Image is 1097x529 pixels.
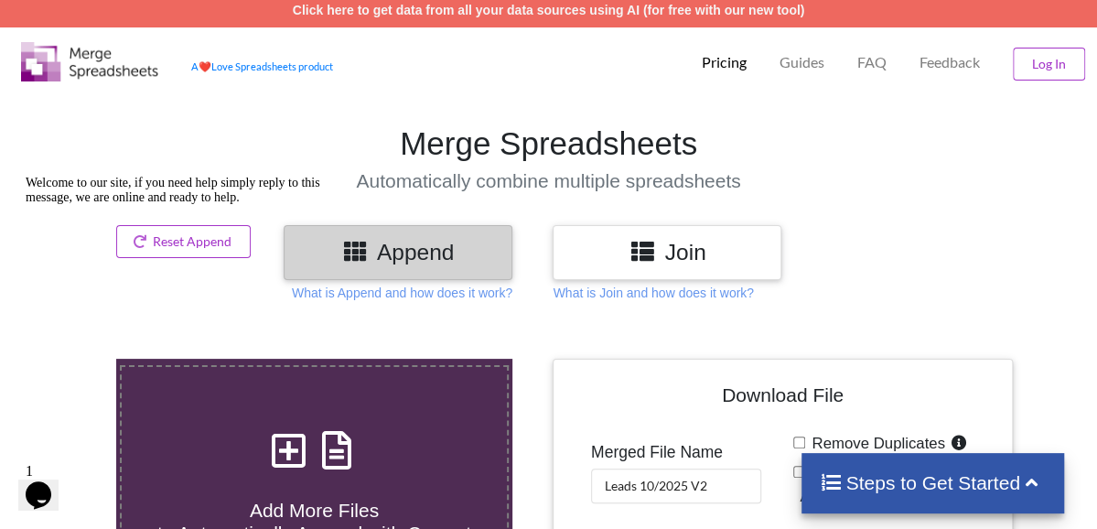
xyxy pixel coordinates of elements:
[191,60,333,72] a: AheartLove Spreadsheets product
[566,239,768,265] h3: Join
[920,55,980,70] span: Feedback
[18,456,77,511] iframe: chat widget
[7,7,337,37] div: Welcome to our site, if you need help simply reply to this message, we are online and ready to help.
[199,60,211,72] span: heart
[702,53,747,72] p: Pricing
[793,488,962,505] span: Add Source File Names
[591,443,761,462] h5: Merged File Name
[292,284,512,302] p: What is Append and how does it work?
[7,7,302,36] span: Welcome to our site, if you need help simply reply to this message, we are online and ready to help.
[805,435,945,452] span: Remove Duplicates
[297,239,499,265] h3: Append
[820,471,1046,494] h4: Steps to Get Started
[21,42,158,81] img: Logo.png
[857,53,887,72] p: FAQ
[591,469,761,503] input: Enter File Name
[553,284,753,302] p: What is Join and how does it work?
[566,372,998,425] h4: Download File
[18,168,348,447] iframe: chat widget
[780,53,824,72] p: Guides
[1013,48,1085,81] button: Log In
[293,3,805,17] a: Click here to get data from all your data sources using AI (for free with our new tool)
